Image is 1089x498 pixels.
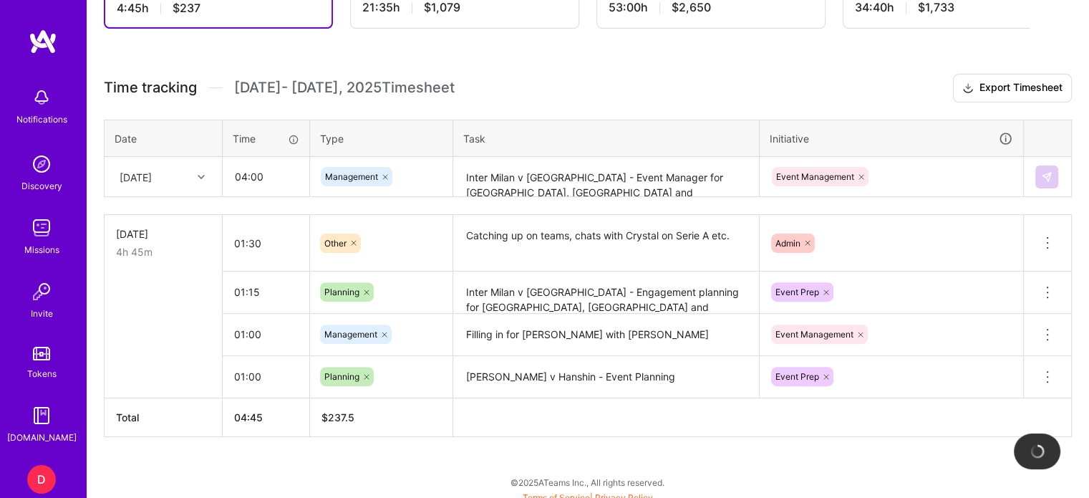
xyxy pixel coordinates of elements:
[455,315,758,355] textarea: Filling in for [PERSON_NAME] with [PERSON_NAME]
[775,329,853,340] span: Event Management
[116,226,210,241] div: [DATE]
[27,277,56,306] img: Invite
[223,398,310,436] th: 04:45
[27,401,56,430] img: guide book
[24,242,59,257] div: Missions
[117,1,320,16] div: 4:45 h
[27,366,57,381] div: Tokens
[198,173,205,181] i: icon Chevron
[770,130,1013,147] div: Initiative
[29,29,57,54] img: logo
[775,287,819,297] span: Event Prep
[104,79,197,97] span: Time tracking
[324,238,347,249] span: Other
[324,371,359,382] span: Planning
[1035,166,1060,188] div: null
[27,465,56,494] div: D
[325,171,378,182] span: Management
[116,244,210,259] div: 4h 45m
[173,1,200,16] span: $237
[24,465,59,494] a: D
[310,120,453,157] th: Type
[775,371,819,382] span: Event Prep
[223,158,309,196] input: HH:MM
[223,273,309,311] input: HH:MM
[455,358,758,397] textarea: [PERSON_NAME] v Hanshin - Event Planning
[455,216,758,270] textarea: Catching up on teams, chats with Crystal on Serie A etc.
[223,358,309,396] input: HH:MM
[321,411,354,423] span: $ 237.5
[105,398,223,436] th: Total
[31,306,53,321] div: Invite
[233,131,299,146] div: Time
[16,112,67,127] div: Notifications
[105,120,223,157] th: Date
[120,169,152,184] div: [DATE]
[21,178,62,193] div: Discovery
[234,79,455,97] span: [DATE] - [DATE] , 2025 Timesheet
[1030,444,1045,459] img: loading
[223,224,309,262] input: HH:MM
[324,287,359,297] span: Planning
[324,329,377,340] span: Management
[455,273,758,312] textarea: Inter Milan v [GEOGRAPHIC_DATA] - Engagement planning for [GEOGRAPHIC_DATA], [GEOGRAPHIC_DATA] an...
[953,74,1072,102] button: Export Timesheet
[7,430,77,445] div: [DOMAIN_NAME]
[455,158,758,196] textarea: Inter Milan v [GEOGRAPHIC_DATA] - Event Manager for [GEOGRAPHIC_DATA], [GEOGRAPHIC_DATA] and [GEO...
[1041,171,1052,183] img: Submit
[453,120,760,157] th: Task
[776,171,854,182] span: Event Management
[27,150,56,178] img: discovery
[962,81,974,96] i: icon Download
[27,214,56,242] img: teamwork
[27,83,56,112] img: bell
[33,347,50,360] img: tokens
[775,238,800,249] span: Admin
[223,315,309,353] input: HH:MM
